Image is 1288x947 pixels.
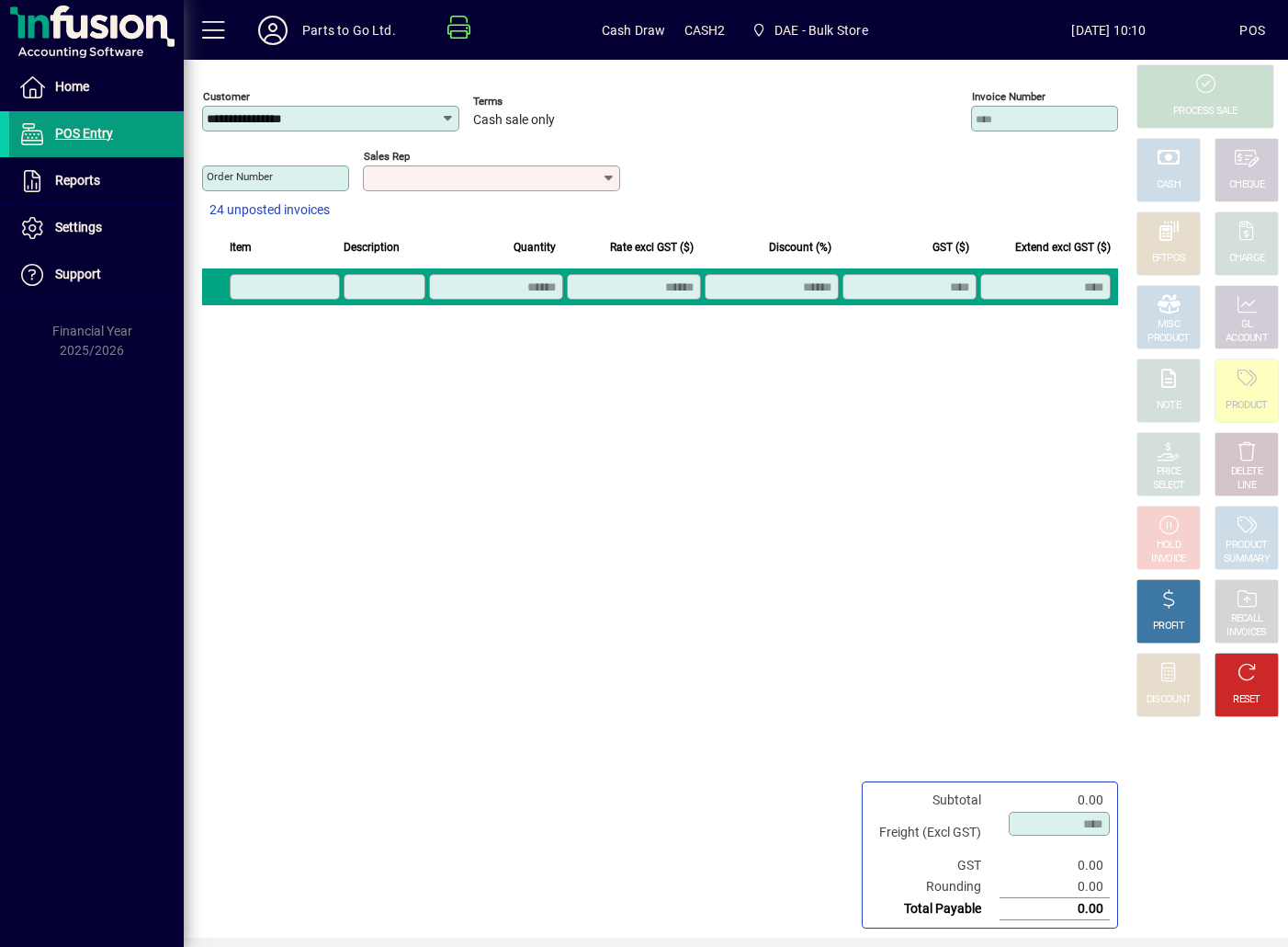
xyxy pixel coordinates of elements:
[9,205,184,251] a: Settings
[55,126,113,141] span: POS Entry
[364,150,410,163] mat-label: Sales rep
[602,16,666,45] span: Cash Draw
[1152,252,1186,266] div: EFTPOS
[1231,612,1263,626] div: RECALL
[1157,399,1181,413] div: NOTE
[1241,318,1253,332] div: GL
[743,14,875,47] span: DAE - Bulk Store
[209,200,330,220] span: 24 unposted invoices
[203,90,250,103] mat-label: Customer
[55,267,101,281] span: Support
[1151,553,1185,566] div: INVOICE
[870,876,1000,898] td: Rounding
[1153,620,1184,633] div: PROFIT
[1157,465,1181,479] div: PRICE
[1000,855,1110,876] td: 0.00
[1153,479,1185,493] div: SELECT
[302,16,396,45] div: Parts to Go Ltd.
[1157,539,1181,553] div: HOLD
[9,252,184,298] a: Support
[769,237,831,257] span: Discount (%)
[9,158,184,204] a: Reports
[774,16,868,45] span: DAE - Bulk Store
[1000,790,1110,811] td: 0.00
[243,14,302,47] button: Profile
[473,96,583,108] span: Terms
[1239,16,1265,45] div: POS
[1147,693,1191,707] div: DISCOUNT
[55,220,102,234] span: Settings
[870,790,1000,811] td: Subtotal
[55,173,100,188] span: Reports
[1000,876,1110,898] td: 0.00
[1015,237,1111,257] span: Extend excl GST ($)
[1226,399,1267,413] div: PRODUCT
[870,811,1000,855] td: Freight (Excl GST)
[1229,252,1265,266] div: CHARGE
[207,170,273,183] mat-label: Order number
[202,194,337,227] button: 24 unposted invoices
[1237,479,1256,493] div: LINE
[1158,318,1180,332] div: MISC
[1229,178,1264,192] div: CHEQUE
[1231,465,1262,479] div: DELETE
[1224,553,1270,566] div: SUMMARY
[972,90,1045,103] mat-label: Invoice number
[1233,693,1260,707] div: RESET
[514,237,556,257] span: Quantity
[1226,539,1267,553] div: PRODUCT
[1000,898,1110,920] td: 0.00
[230,237,252,257] span: Item
[870,855,1000,876] td: GST
[684,16,726,45] span: CASH2
[9,64,184,110] a: Home
[344,237,400,257] span: Description
[1157,178,1181,192] div: CASH
[55,79,89,94] span: Home
[610,237,694,257] span: Rate excl GST ($)
[473,113,555,128] span: Cash sale only
[1173,105,1237,119] div: PROCESS SALE
[1147,332,1189,346] div: PRODUCT
[932,237,969,257] span: GST ($)
[978,16,1240,45] span: [DATE] 10:10
[870,898,1000,920] td: Total Payable
[1226,626,1266,640] div: INVOICES
[1226,332,1268,346] div: ACCOUNT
